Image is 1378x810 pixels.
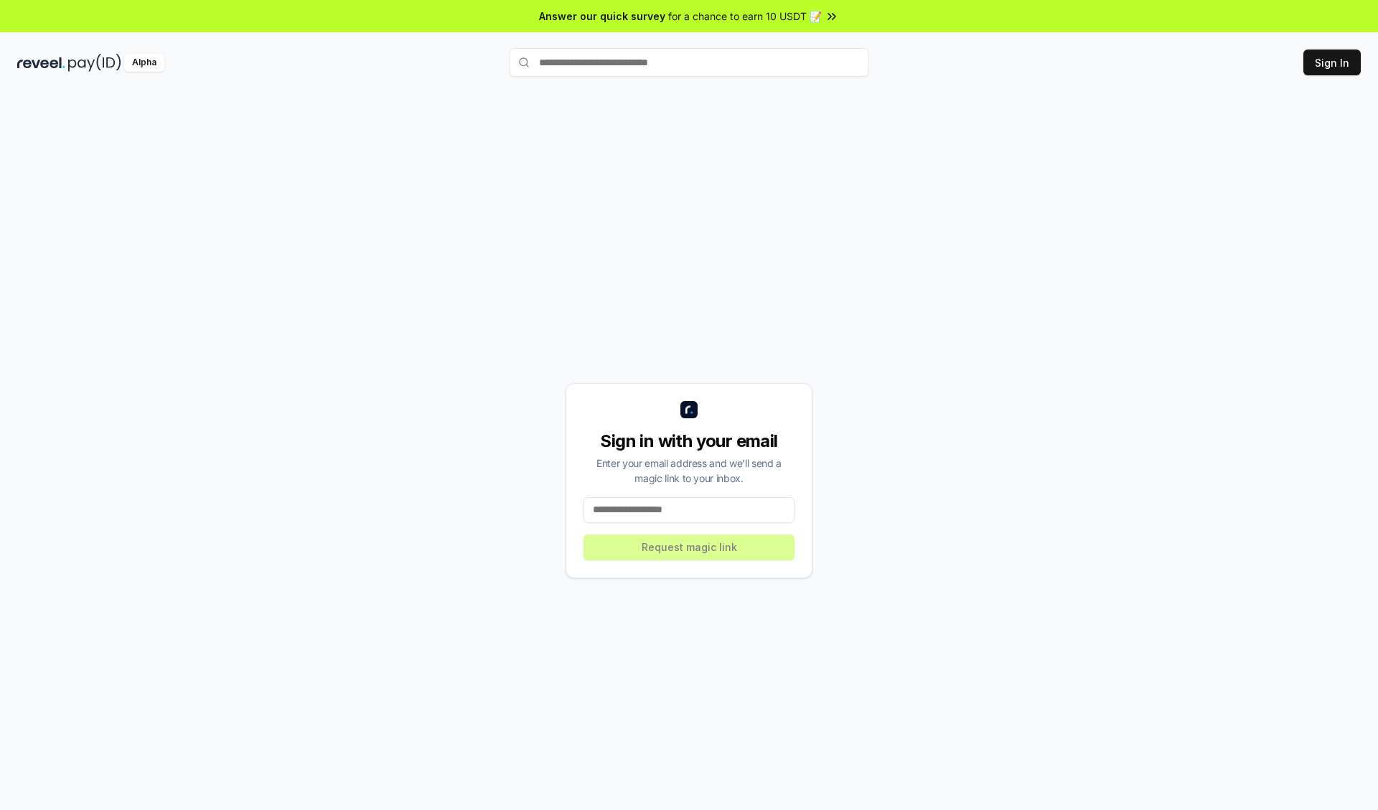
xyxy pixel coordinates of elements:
div: Sign in with your email [583,430,795,453]
img: reveel_dark [17,54,65,72]
div: Enter your email address and we’ll send a magic link to your inbox. [583,456,795,486]
img: pay_id [68,54,121,72]
button: Sign In [1303,50,1361,75]
span: for a chance to earn 10 USDT 📝 [668,9,822,24]
span: Answer our quick survey [539,9,665,24]
img: logo_small [680,401,698,418]
div: Alpha [124,54,164,72]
